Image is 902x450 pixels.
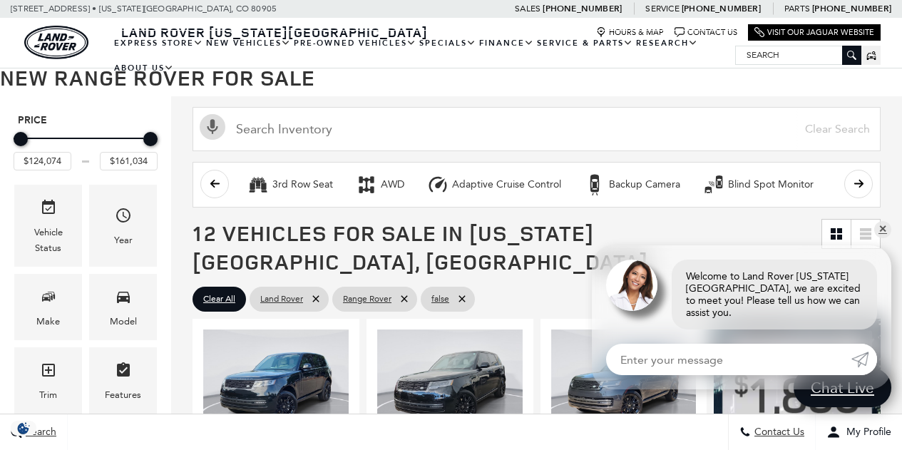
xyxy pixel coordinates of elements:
[427,174,449,195] div: Adaptive Cruise Control
[200,114,225,140] svg: Click to toggle on voice search
[381,178,404,191] div: AWD
[609,178,680,191] div: Backup Camera
[418,31,478,56] a: Specials
[419,170,569,200] button: Adaptive Cruise ControlAdaptive Cruise Control
[247,174,269,195] div: 3rd Row Seat
[736,46,861,63] input: Search
[645,4,679,14] span: Service
[14,274,82,340] div: MakeMake
[675,27,737,38] a: Contact Us
[114,232,133,248] div: Year
[40,195,57,225] span: Vehicle
[844,170,873,198] button: scroll right
[7,421,40,436] section: Click to Open Cookie Consent Modal
[115,285,132,314] span: Model
[105,387,141,403] div: Features
[11,4,277,14] a: [STREET_ADDRESS] • [US_STATE][GEOGRAPHIC_DATA], CO 80905
[89,274,157,340] div: ModelModel
[551,329,697,439] img: 2025 LAND ROVER Range Rover SE
[14,347,82,414] div: TrimTrim
[682,3,761,14] a: [PHONE_NUMBER]
[24,26,88,59] img: Land Rover
[515,4,540,14] span: Sales
[100,152,158,170] input: Maximum
[115,203,132,232] span: Year
[203,290,235,308] span: Clear All
[7,421,40,436] img: Opt-Out Icon
[377,329,523,439] img: 2025 LAND ROVER Range Rover SE
[193,218,648,276] span: 12 Vehicles for Sale in [US_STATE][GEOGRAPHIC_DATA], [GEOGRAPHIC_DATA]
[40,285,57,314] span: Make
[36,314,60,329] div: Make
[110,314,137,329] div: Model
[240,170,341,200] button: 3rd Row Seat3rd Row Seat
[193,107,881,151] input: Search Inventory
[535,31,635,56] a: Service & Parts
[822,220,851,248] a: Grid View
[851,344,877,375] a: Submit
[596,27,664,38] a: Hours & Map
[836,174,858,195] div: Bluetooth
[478,31,535,56] a: Finance
[816,414,902,450] button: Open user profile menu
[606,260,657,311] img: Agent profile photo
[89,347,157,414] div: FeaturesFeatures
[18,114,153,127] h5: Price
[25,225,71,256] div: Vehicle Status
[14,127,158,170] div: Price
[272,178,333,191] div: 3rd Row Seat
[343,290,391,308] span: Range Rover
[40,358,57,387] span: Trim
[113,31,735,81] nav: Main Navigation
[784,4,810,14] span: Parts
[121,24,428,41] span: Land Rover [US_STATE][GEOGRAPHIC_DATA]
[543,3,622,14] a: [PHONE_NUMBER]
[14,185,82,267] div: VehicleVehicle Status
[203,329,349,439] img: 2025 LAND ROVER Range Rover SE
[635,31,699,56] a: Research
[24,26,88,59] a: land-rover
[14,152,71,170] input: Minimum
[348,170,412,200] button: AWDAWD
[356,174,377,195] div: AWD
[452,178,561,191] div: Adaptive Cruise Control
[584,174,605,195] div: Backup Camera
[113,24,436,41] a: Land Rover [US_STATE][GEOGRAPHIC_DATA]
[576,170,688,200] button: Backup CameraBackup Camera
[39,387,57,403] div: Trim
[695,170,821,200] button: Blind Spot MonitorBlind Spot Monitor
[812,3,891,14] a: [PHONE_NUMBER]
[751,426,804,439] span: Contact Us
[292,31,418,56] a: Pre-Owned Vehicles
[841,426,891,439] span: My Profile
[89,185,157,267] div: YearYear
[672,260,877,329] div: Welcome to Land Rover [US_STATE][GEOGRAPHIC_DATA], we are excited to meet you! Please tell us how...
[728,178,814,191] div: Blind Spot Monitor
[113,31,205,56] a: EXPRESS STORE
[115,358,132,387] span: Features
[200,170,229,198] button: scroll left
[205,31,292,56] a: New Vehicles
[606,344,851,375] input: Enter your message
[14,132,28,146] div: Minimum Price
[431,290,449,308] span: false
[113,56,175,81] a: About Us
[754,27,874,38] a: Visit Our Jaguar Website
[703,174,724,195] div: Blind Spot Monitor
[143,132,158,146] div: Maximum Price
[260,290,303,308] span: Land Rover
